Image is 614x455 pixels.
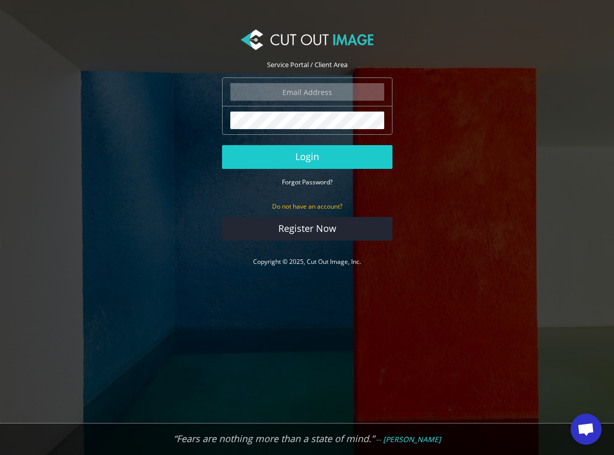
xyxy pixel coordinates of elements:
[267,60,348,69] span: Service Portal / Client Area
[282,178,333,186] small: Forgot Password?
[222,217,392,241] a: Register Now
[272,202,342,211] small: Do not have an account?
[222,145,392,169] button: Login
[230,83,384,101] input: Email Address
[376,434,441,444] em: -- [PERSON_NAME]
[282,177,333,186] a: Forgot Password?
[174,432,374,445] em: “Fears are nothing more than a state of mind.”
[253,257,361,266] a: Copyright © 2025, Cut Out Image, Inc.
[241,29,373,50] img: Cut Out Image
[571,414,602,445] a: Open chat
